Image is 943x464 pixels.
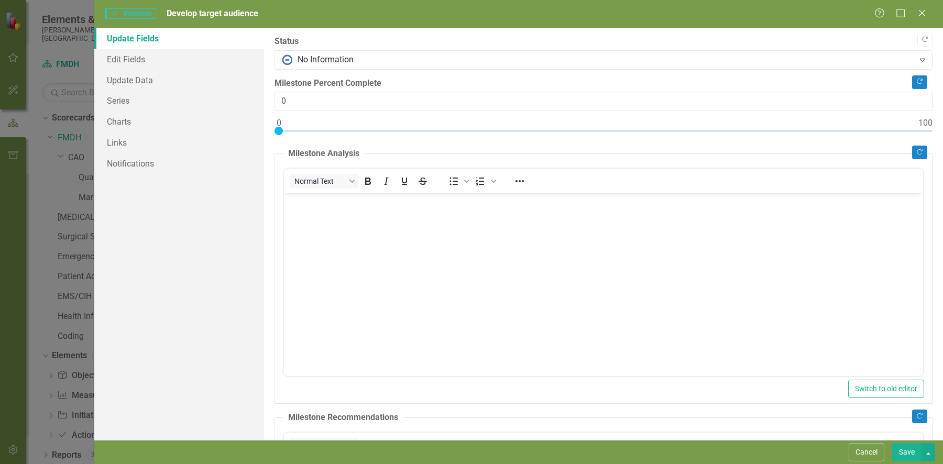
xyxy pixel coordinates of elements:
[94,153,264,174] a: Notifications
[283,412,403,424] legend: Milestone Recommendations
[396,438,413,452] button: Underline
[294,177,346,185] span: Normal Text
[94,132,264,153] a: Links
[848,380,924,398] button: Switch to old editor
[511,438,529,452] button: Reveal or hide additional toolbar items
[275,78,933,90] label: Milestone Percent Complete
[849,443,884,461] button: Cancel
[94,111,264,132] a: Charts
[284,193,923,376] iframe: Rich Text Area
[377,174,395,189] button: Italic
[94,70,264,91] a: Update Data
[445,174,471,189] div: Bullet list
[290,174,358,189] button: Block Normal Text
[290,438,358,452] button: Block Normal Text
[414,174,432,189] button: Strikethrough
[283,148,365,160] legend: Milestone Analysis
[471,174,498,189] div: Numbered list
[359,438,377,452] button: Bold
[471,438,498,452] div: Numbered list
[275,36,933,48] label: Status
[94,49,264,70] a: Edit Fields
[94,28,264,49] a: Update Fields
[167,8,258,18] span: Develop target audience
[377,438,395,452] button: Italic
[396,174,413,189] button: Underline
[892,443,922,461] button: Save
[445,438,471,452] div: Bullet list
[414,438,432,452] button: Strikethrough
[105,8,156,19] span: Milestone
[511,174,529,189] button: Reveal or hide additional toolbar items
[359,174,377,189] button: Bold
[94,90,264,111] a: Series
